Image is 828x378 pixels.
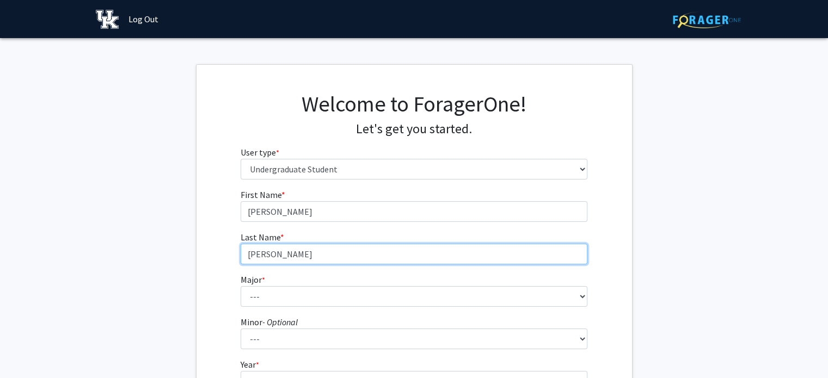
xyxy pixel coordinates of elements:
span: Last Name [241,232,280,243]
label: Major [241,273,265,286]
h4: Let's get you started. [241,121,587,137]
img: University of Kentucky Logo [96,10,119,29]
img: ForagerOne Logo [673,11,741,28]
label: User type [241,146,279,159]
h1: Welcome to ForagerOne! [241,91,587,117]
label: Minor [241,315,298,329]
i: - Optional [262,317,298,327]
span: First Name [241,189,281,200]
label: Year [241,358,259,371]
iframe: Chat [8,329,46,370]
